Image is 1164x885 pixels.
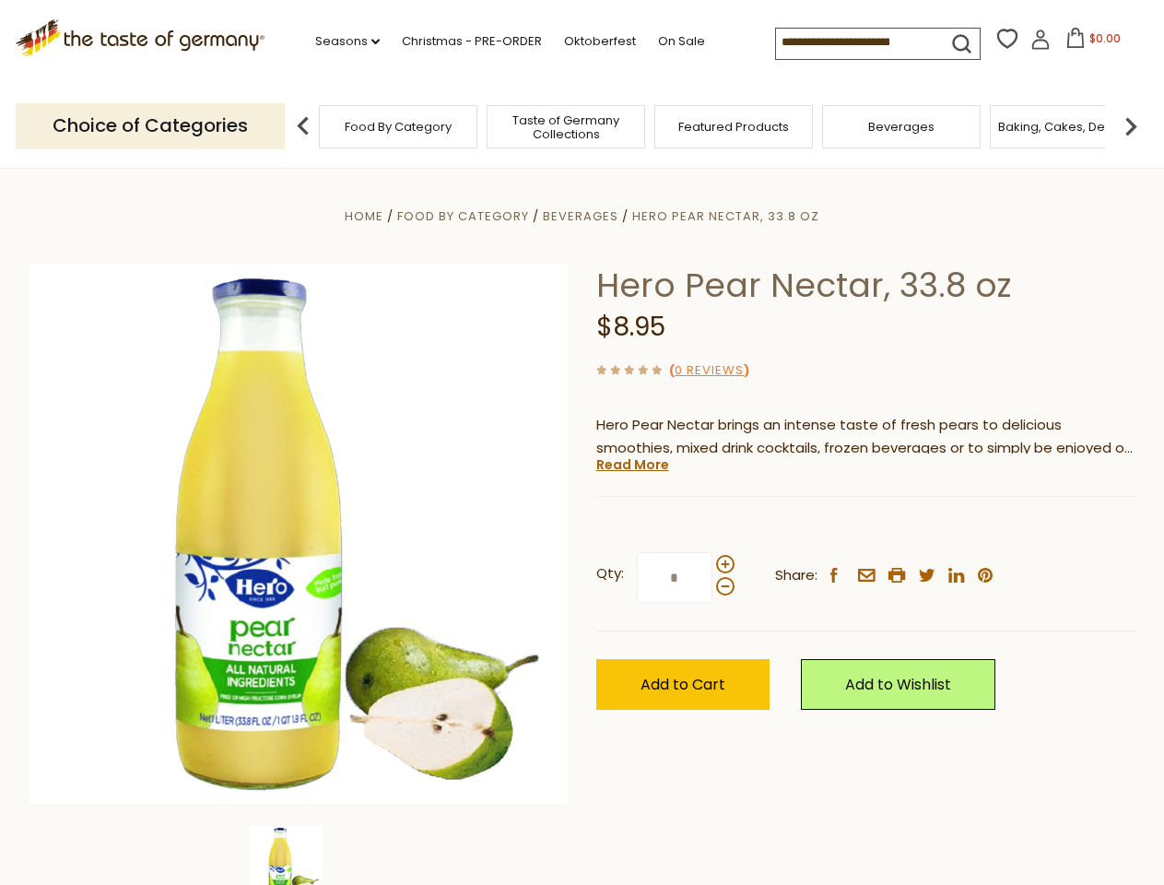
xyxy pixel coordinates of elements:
[402,31,542,52] a: Christmas - PRE-ORDER
[775,564,817,587] span: Share:
[345,120,452,134] a: Food By Category
[801,659,995,710] a: Add to Wishlist
[16,103,285,148] p: Choice of Categories
[315,31,380,52] a: Seasons
[1054,28,1133,55] button: $0.00
[641,674,725,695] span: Add to Cart
[596,455,669,474] a: Read More
[564,31,636,52] a: Oktoberfest
[675,361,744,381] a: 0 Reviews
[678,120,789,134] a: Featured Products
[596,265,1135,306] h1: Hero Pear Nectar, 33.8 oz
[543,207,618,225] a: Beverages
[632,207,819,225] a: Hero Pear Nectar, 33.8 oz
[868,120,935,134] a: Beverages
[345,207,383,225] a: Home
[596,659,770,710] button: Add to Cart
[658,31,705,52] a: On Sale
[596,562,624,585] strong: Qty:
[397,207,529,225] a: Food By Category
[596,414,1135,460] p: Hero Pear Nectar brings an intense taste of fresh pears to delicious smoothies, mixed drink cockt...
[285,108,322,145] img: previous arrow
[596,309,665,345] span: $8.95
[492,113,640,141] a: Taste of Germany Collections
[29,265,569,804] img: Hero Pear Nectar, 33.8 oz
[998,120,1141,134] a: Baking, Cakes, Desserts
[1112,108,1149,145] img: next arrow
[1089,30,1121,46] span: $0.00
[637,552,712,603] input: Qty:
[669,361,749,379] span: ( )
